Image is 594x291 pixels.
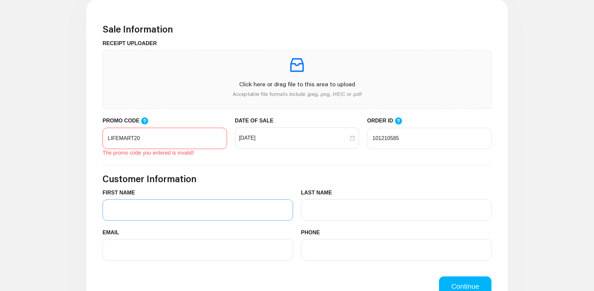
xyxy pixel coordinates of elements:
[367,117,409,125] label: ORDER ID
[301,189,337,197] label: LAST NAME
[288,56,306,74] span: inbox
[108,80,486,89] p: Click here or drag file to this area to upload
[301,229,325,237] label: PHONE
[103,117,155,125] label: PROMO CODE
[103,24,491,35] h3: Sale Information
[301,199,491,221] input: LAST NAME
[103,189,140,197] label: FIRST NAME
[301,239,491,260] input: PHONE
[239,134,349,142] input: DATE OF SALE
[103,173,491,184] h3: Customer Information
[103,50,491,109] span: inboxClick here or drag file to this area to uploadAcceptable file formats include .jpeg, .png, ....
[235,117,278,125] label: DATE OF SALE
[103,149,227,157] div: The promo code you entered is invalid!
[103,239,293,260] input: EMAIL
[103,39,162,47] label: RECEIPT UPLOADER
[108,90,486,98] p: Acceptable file formats include .jpeg, .png, .HEIC or .pdf
[103,199,293,221] input: FIRST NAME
[103,229,124,237] label: EMAIL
